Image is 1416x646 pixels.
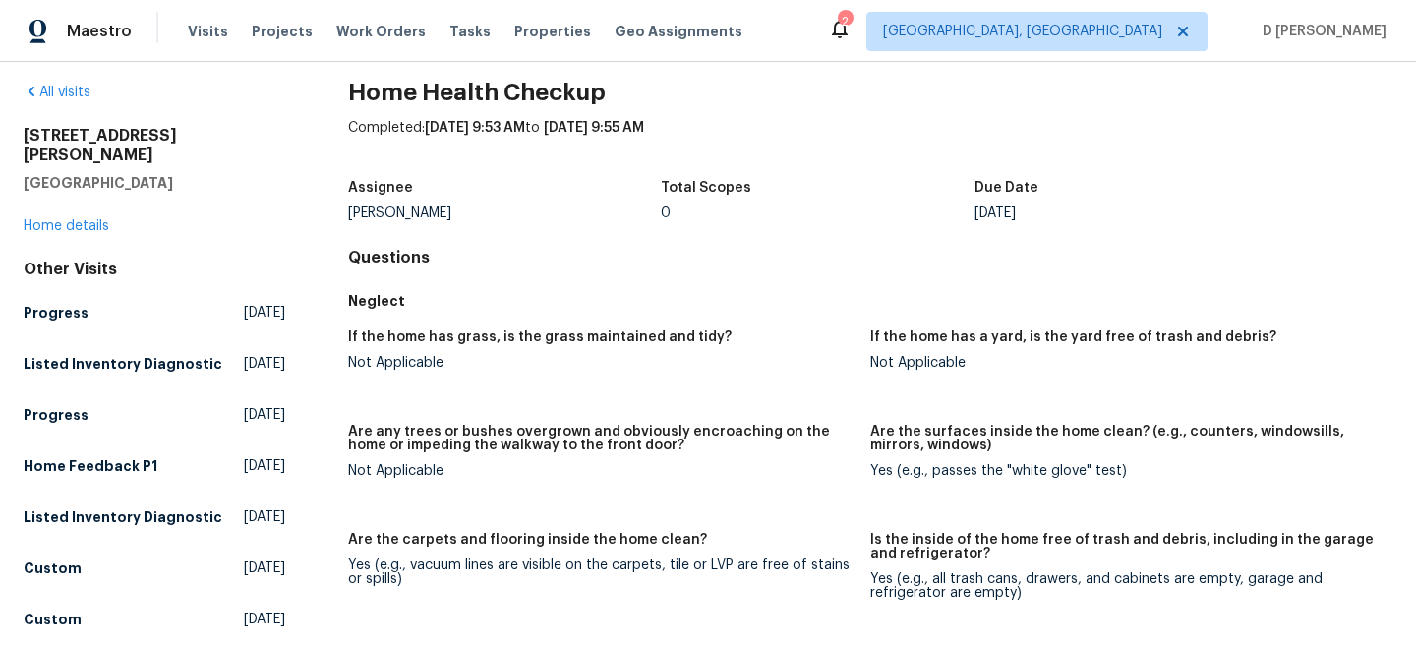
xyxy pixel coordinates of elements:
div: [PERSON_NAME] [348,206,662,220]
h5: Listed Inventory Diagnostic [24,354,222,374]
h5: Are the surfaces inside the home clean? (e.g., counters, windowsills, mirrors, windows) [870,425,1377,452]
h5: Listed Inventory Diagnostic [24,507,222,527]
span: [DATE] [244,507,285,527]
a: All visits [24,86,90,99]
span: [DATE] [244,610,285,629]
span: Work Orders [336,22,426,41]
h4: Questions [348,248,1392,267]
h5: Custom [24,558,82,578]
h5: If the home has grass, is the grass maintained and tidy? [348,330,732,344]
div: Yes (e.g., passes the "white glove" test) [870,464,1377,478]
div: Not Applicable [348,464,855,478]
h5: [GEOGRAPHIC_DATA] [24,173,285,193]
span: [DATE] [244,456,285,476]
div: Not Applicable [348,356,855,370]
h5: Home Feedback P1 [24,456,157,476]
span: Properties [514,22,591,41]
span: [DATE] [244,405,285,425]
a: Home Feedback P1[DATE] [24,448,285,484]
h5: Assignee [348,181,413,195]
div: Yes (e.g., vacuum lines are visible on the carpets, tile or LVP are free of stains or spills) [348,558,855,586]
span: [DATE] 9:53 AM [425,121,525,135]
h5: Custom [24,610,82,629]
h2: Home Health Checkup [348,83,1392,102]
h2: [STREET_ADDRESS][PERSON_NAME] [24,126,285,165]
h5: If the home has a yard, is the yard free of trash and debris? [870,330,1276,344]
a: Progress[DATE] [24,397,285,433]
h5: Total Scopes [661,181,751,195]
a: Listed Inventory Diagnostic[DATE] [24,499,285,535]
h5: Progress [24,303,88,323]
div: [DATE] [974,206,1288,220]
div: Not Applicable [870,356,1377,370]
h5: Are any trees or bushes overgrown and obviously encroaching on the home or impeding the walkway t... [348,425,855,452]
div: 0 [661,206,974,220]
h5: Due Date [974,181,1038,195]
span: D [PERSON_NAME] [1255,22,1386,41]
h5: Are the carpets and flooring inside the home clean? [348,533,707,547]
span: Maestro [67,22,132,41]
a: Custom[DATE] [24,602,285,637]
div: Yes (e.g., all trash cans, drawers, and cabinets are empty, garage and refrigerator are empty) [870,572,1377,600]
span: [DATE] [244,558,285,578]
div: Completed: to [348,118,1392,169]
div: 2 [838,12,852,31]
span: Projects [252,22,313,41]
h5: Progress [24,405,88,425]
a: Custom[DATE] [24,551,285,586]
div: Other Visits [24,260,285,279]
span: Visits [188,22,228,41]
h5: Is the inside of the home free of trash and debris, including in the garage and refrigerator? [870,533,1377,560]
a: Listed Inventory Diagnostic[DATE] [24,346,285,382]
span: [DATE] 9:55 AM [544,121,644,135]
span: [DATE] [244,303,285,323]
a: Progress[DATE] [24,295,285,330]
span: [GEOGRAPHIC_DATA], [GEOGRAPHIC_DATA] [883,22,1162,41]
span: Geo Assignments [615,22,742,41]
a: Home details [24,219,109,233]
h5: Neglect [348,291,1392,311]
span: Tasks [449,25,491,38]
span: [DATE] [244,354,285,374]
